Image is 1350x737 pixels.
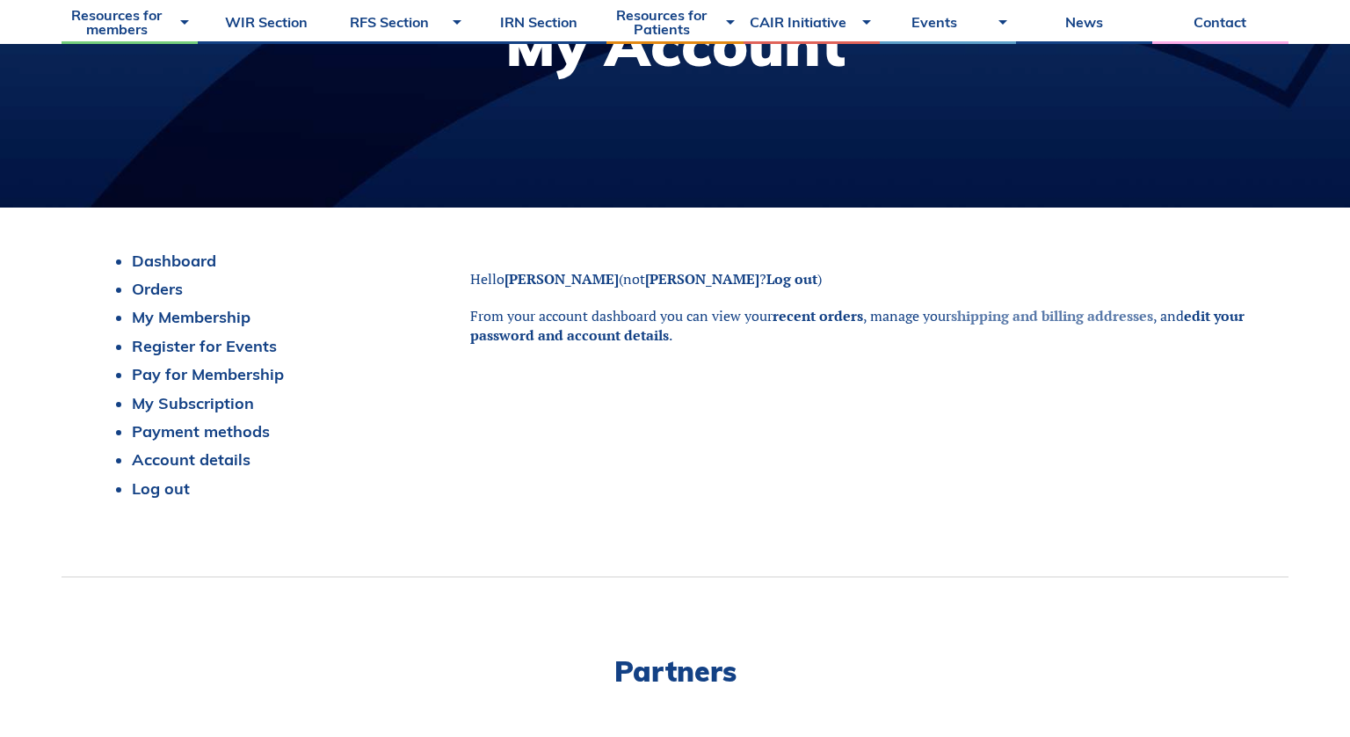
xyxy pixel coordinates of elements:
a: My Membership [132,307,250,327]
a: Log out [132,478,190,499]
a: Log out [766,269,817,288]
h2: Partners [62,657,1288,685]
h1: My Account [505,15,846,74]
a: Orders [132,279,183,299]
strong: [PERSON_NAME] [504,269,619,288]
a: Payment methods [132,421,270,441]
strong: [PERSON_NAME] [645,269,759,288]
a: edit your password and account details [470,306,1245,345]
a: Pay for Membership [132,364,284,384]
a: shipping and billing addresses [951,306,1153,325]
a: Account details [132,449,250,470]
a: My Subscription [132,393,254,413]
a: Dashboard [132,251,216,271]
p: From your account dashboard you can view your , manage your , and . [470,306,1245,346]
a: recent orders [773,306,863,325]
a: Register for Events [132,336,277,356]
p: Hello (not ? ) [470,269,1245,288]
